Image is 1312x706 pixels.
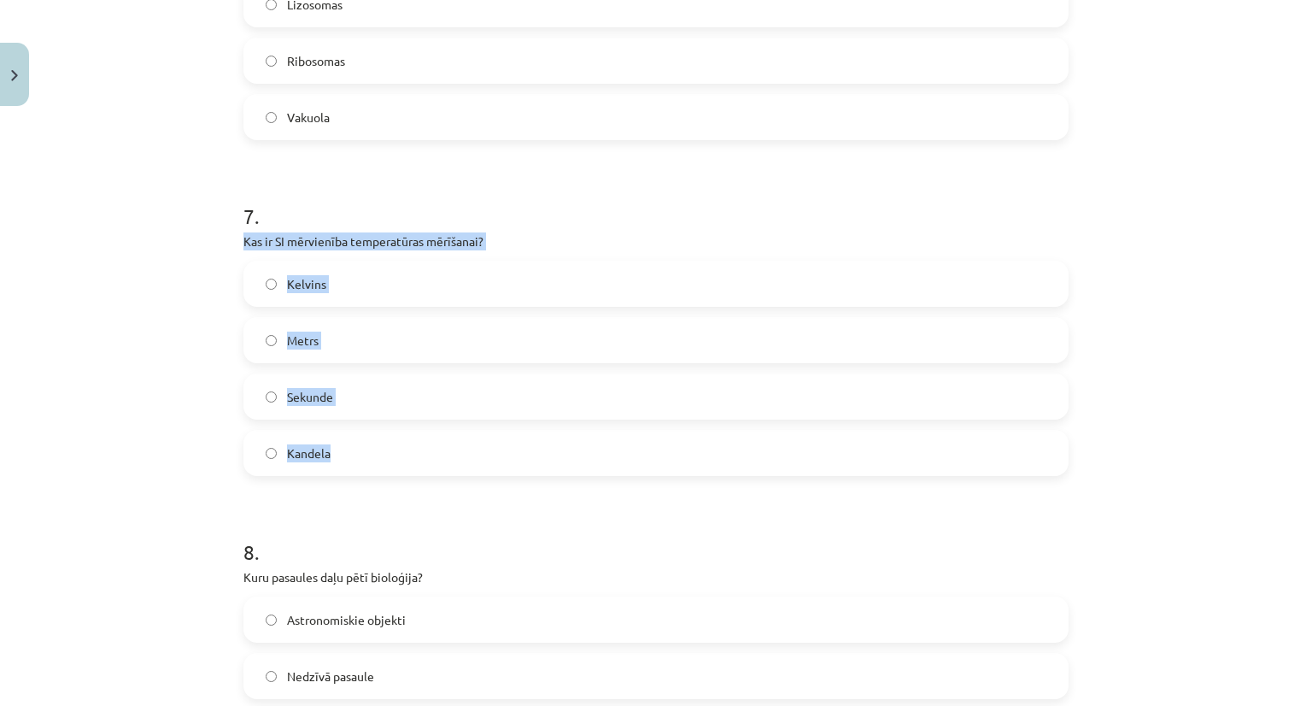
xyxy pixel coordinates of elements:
[243,174,1069,227] h1: 7 .
[287,332,319,350] span: Metrs
[11,70,18,81] img: icon-close-lesson-0947bae3869378f0d4975bcd49f059093ad1ed9edebbc8119c70593378902aed.svg
[287,611,406,629] span: Astronomiskie objekti
[266,615,277,626] input: Astronomiskie objekti
[287,109,330,126] span: Vakuola
[287,444,331,462] span: Kandela
[243,510,1069,563] h1: 8 .
[287,275,326,293] span: Kelvins
[243,232,1069,250] p: Kas ir SI mērvienība temperatūras mērīšanai?
[266,671,277,682] input: Nedzīvā pasaule
[266,56,277,67] input: Ribosomas
[266,448,277,459] input: Kandela
[287,388,333,406] span: Sekunde
[266,279,277,290] input: Kelvins
[287,52,345,70] span: Ribosomas
[266,335,277,346] input: Metrs
[243,568,1069,586] p: Kuru pasaules daļu pētī bioloģija?
[287,668,374,685] span: Nedzīvā pasaule
[266,112,277,123] input: Vakuola
[266,391,277,403] input: Sekunde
